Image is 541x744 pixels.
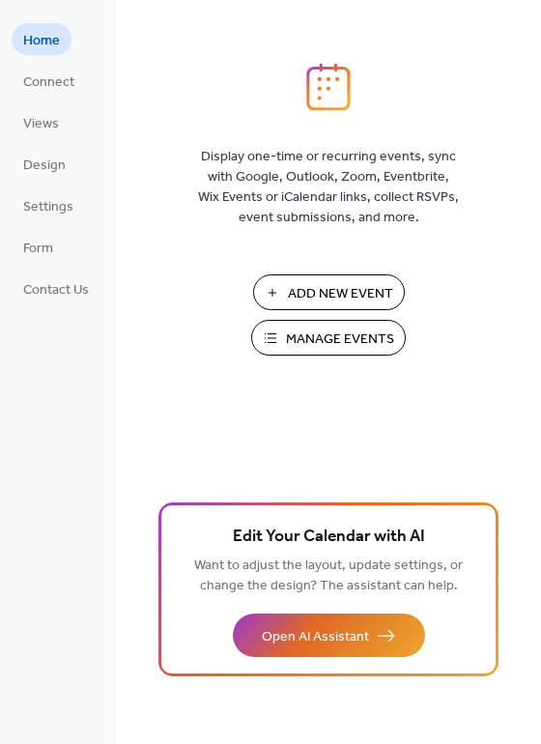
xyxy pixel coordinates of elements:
[23,239,53,259] span: Form
[23,156,66,176] span: Design
[306,63,351,111] img: logo_icon.svg
[23,72,74,93] span: Connect
[12,272,100,304] a: Contact Us
[233,614,425,657] button: Open AI Assistant
[253,274,405,310] button: Add New Event
[12,231,65,263] a: Form
[12,23,71,55] a: Home
[23,31,60,51] span: Home
[233,524,425,551] span: Edit Your Calendar with AI
[262,627,369,647] span: Open AI Assistant
[12,106,71,138] a: Views
[251,320,406,356] button: Manage Events
[194,553,463,599] span: Want to adjust the layout, update settings, or change the design? The assistant can help.
[23,114,59,134] span: Views
[12,189,85,221] a: Settings
[286,329,394,350] span: Manage Events
[288,284,393,304] span: Add New Event
[23,280,89,300] span: Contact Us
[23,197,73,217] span: Settings
[12,148,77,180] a: Design
[12,65,86,97] a: Connect
[198,147,459,228] span: Display one-time or recurring events, sync with Google, Outlook, Zoom, Eventbrite, Wix Events or ...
